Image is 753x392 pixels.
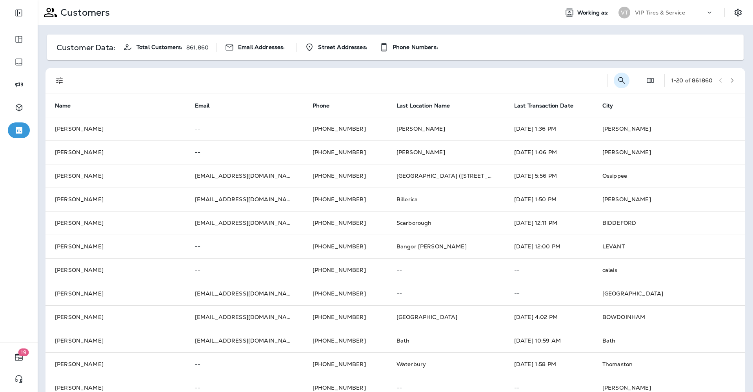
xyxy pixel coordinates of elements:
span: Email [195,102,210,109]
td: [PERSON_NAME] [45,140,186,164]
span: Name [55,102,81,109]
td: [PHONE_NUMBER] [303,211,387,235]
td: [PERSON_NAME] [45,117,186,140]
td: [PERSON_NAME] [45,352,186,376]
p: -- [397,385,495,391]
button: Settings [731,5,745,20]
p: -- [397,267,495,273]
span: Email Addresses: [238,44,285,51]
button: Expand Sidebar [8,5,30,21]
td: BIDDEFORD [593,211,745,235]
span: Billerica [397,196,418,203]
td: [PERSON_NAME] [593,140,745,164]
button: Filters [52,73,67,88]
td: [PHONE_NUMBER] [303,140,387,164]
span: Phone Numbers: [393,44,438,51]
td: [PHONE_NUMBER] [303,282,387,305]
td: calais [593,258,745,282]
td: [DATE] 1:36 PM [505,117,593,140]
td: Bath [593,329,745,352]
td: [PERSON_NAME] [45,235,186,258]
p: -- [514,267,584,273]
p: -- [195,243,294,250]
td: [PERSON_NAME] [45,258,186,282]
td: BOWDOINHAM [593,305,745,329]
td: [PERSON_NAME] [45,282,186,305]
td: [PHONE_NUMBER] [303,258,387,282]
td: [EMAIL_ADDRESS][DOMAIN_NAME] [186,164,303,188]
td: [DATE] 5:56 PM [505,164,593,188]
td: [PERSON_NAME] [45,305,186,329]
p: 861,860 [186,44,209,51]
span: Total Customers: [136,44,182,51]
span: Name [55,102,71,109]
td: [DATE] 1:06 PM [505,140,593,164]
td: [DATE] 4:02 PM [505,305,593,329]
span: Bangor [PERSON_NAME] [397,243,467,250]
span: Phone [313,102,330,109]
td: [PHONE_NUMBER] [303,305,387,329]
p: -- [397,290,495,297]
td: [PHONE_NUMBER] [303,164,387,188]
td: [PERSON_NAME] [45,211,186,235]
p: Customer Data: [56,44,115,51]
td: [PHONE_NUMBER] [303,329,387,352]
span: Scarborough [397,219,432,226]
p: VIP Tires & Service [635,9,685,16]
p: -- [195,267,294,273]
p: -- [514,385,584,391]
div: 1 - 20 of 861860 [671,77,713,84]
span: Last Transaction Date [514,102,584,109]
button: Search Customers [614,73,629,88]
span: [PERSON_NAME] [397,149,445,156]
button: 19 [8,349,30,365]
td: [DATE] 12:00 PM [505,235,593,258]
span: Working as: [577,9,611,16]
span: Waterbury [397,361,426,368]
td: [PHONE_NUMBER] [303,117,387,140]
td: [PERSON_NAME] [45,188,186,211]
td: [DATE] 12:11 PM [505,211,593,235]
p: -- [195,126,294,132]
p: -- [195,361,294,367]
p: -- [514,290,584,297]
span: Street Addresses: [318,44,367,51]
td: [PERSON_NAME] [45,329,186,352]
td: [PHONE_NUMBER] [303,352,387,376]
span: 19 [18,348,29,356]
td: Thomaston [593,352,745,376]
td: [PHONE_NUMBER] [303,188,387,211]
span: [PERSON_NAME] [397,125,445,132]
p: -- [195,149,294,155]
td: [GEOGRAPHIC_DATA] [593,282,745,305]
span: Last Transaction Date [514,102,573,109]
span: Bath [397,337,410,344]
td: [EMAIL_ADDRESS][DOMAIN_NAME] [186,188,303,211]
td: [EMAIL_ADDRESS][DOMAIN_NAME] [186,211,303,235]
span: City [602,102,624,109]
td: [DATE] 1:58 PM [505,352,593,376]
span: Last Location Name [397,102,460,109]
p: -- [195,385,294,391]
td: [EMAIL_ADDRESS][DOMAIN_NAME] [186,305,303,329]
button: Edit Fields [642,73,658,88]
span: Last Location Name [397,102,450,109]
span: Email [195,102,220,109]
p: Customers [57,7,110,18]
td: [PHONE_NUMBER] [303,235,387,258]
td: LEVANT [593,235,745,258]
td: [DATE] 10:59 AM [505,329,593,352]
td: [PERSON_NAME] [593,188,745,211]
span: [GEOGRAPHIC_DATA] ([STREET_ADDRESS]) [397,172,520,179]
td: [EMAIL_ADDRESS][DOMAIN_NAME] [186,329,303,352]
td: [DATE] 1:50 PM [505,188,593,211]
div: VT [618,7,630,18]
td: [EMAIL_ADDRESS][DOMAIN_NAME] [186,282,303,305]
span: Phone [313,102,340,109]
td: [PERSON_NAME] [593,117,745,140]
td: Ossippee [593,164,745,188]
span: City [602,102,613,109]
td: [PERSON_NAME] [45,164,186,188]
span: [GEOGRAPHIC_DATA] [397,314,457,321]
